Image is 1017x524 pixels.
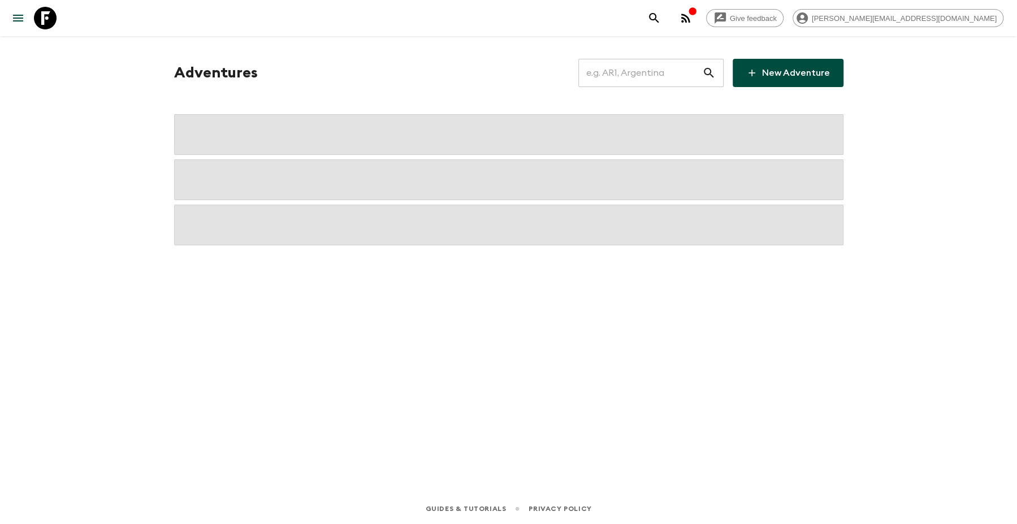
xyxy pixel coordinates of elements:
a: Give feedback [706,9,784,27]
input: e.g. AR1, Argentina [578,57,702,89]
h1: Adventures [174,62,258,84]
span: Give feedback [724,14,783,23]
span: [PERSON_NAME][EMAIL_ADDRESS][DOMAIN_NAME] [806,14,1003,23]
a: New Adventure [733,59,843,87]
a: Guides & Tutorials [425,503,506,515]
a: Privacy Policy [529,503,591,515]
button: menu [7,7,29,29]
div: [PERSON_NAME][EMAIL_ADDRESS][DOMAIN_NAME] [793,9,1003,27]
button: search adventures [643,7,665,29]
